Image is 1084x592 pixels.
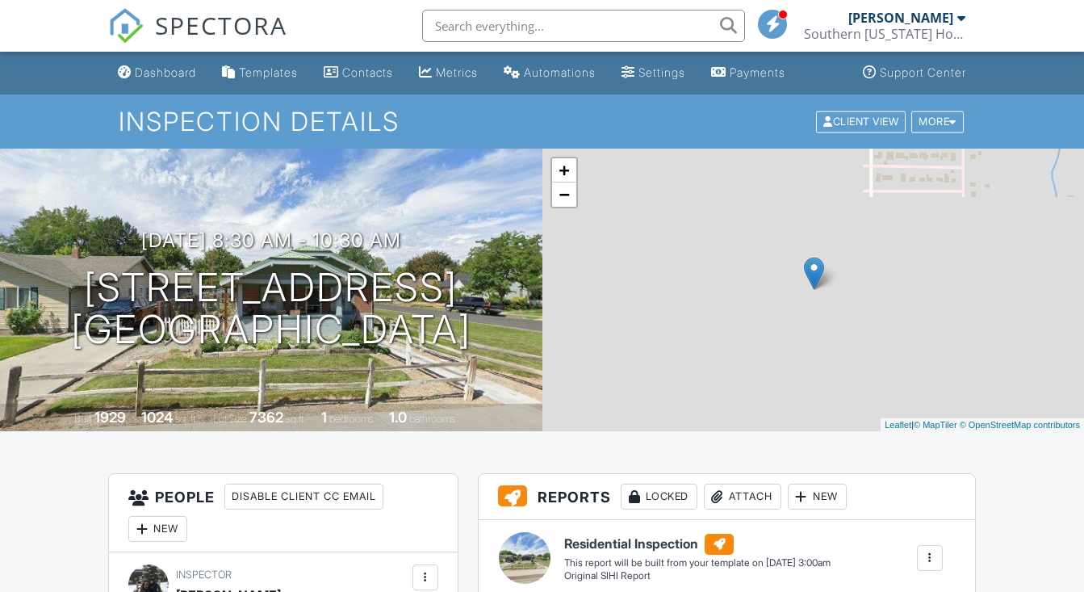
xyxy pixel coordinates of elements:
[176,569,232,581] span: Inspector
[552,183,576,207] a: Zoom out
[914,420,957,430] a: © MapTiler
[524,65,596,79] div: Automations
[564,534,831,555] h6: Residential Inspection
[730,65,785,79] div: Payments
[880,65,966,79] div: Support Center
[321,409,327,426] div: 1
[119,107,965,136] h1: Inspection Details
[422,10,745,42] input: Search everything...
[389,409,407,426] div: 1.0
[615,58,692,88] a: Settings
[94,409,126,426] div: 1929
[409,413,455,425] span: bathrooms
[141,229,401,251] h3: [DATE] 8:30 am - 10:30 am
[175,413,198,425] span: sq. ft.
[412,58,484,88] a: Metrics
[128,516,187,542] div: New
[109,474,458,552] h3: People
[856,58,973,88] a: Support Center
[216,58,304,88] a: Templates
[135,65,196,79] div: Dashboard
[224,484,383,510] div: Disable Client CC Email
[74,413,92,425] span: Built
[804,26,965,42] div: Southern Idaho Home Inspections, LLC
[788,484,847,510] div: New
[848,10,953,26] div: [PERSON_NAME]
[141,409,173,426] div: 1024
[249,409,283,426] div: 7362
[638,65,685,79] div: Settings
[329,413,374,425] span: bedrooms
[621,484,697,510] div: Locked
[816,111,906,132] div: Client View
[881,418,1084,432] div: |
[704,484,781,510] div: Attach
[564,556,831,569] div: This report will be built from your template on [DATE] 3:00am
[814,115,910,127] a: Client View
[108,22,287,56] a: SPECTORA
[960,420,1080,430] a: © OpenStreetMap contributors
[436,65,478,79] div: Metrics
[497,58,602,88] a: Automations (Basic)
[885,420,911,430] a: Leaflet
[342,65,393,79] div: Contacts
[479,474,975,520] h3: Reports
[552,158,576,183] a: Zoom in
[911,111,964,132] div: More
[71,267,471,352] h1: [STREET_ADDRESS] [GEOGRAPHIC_DATA]
[213,413,247,425] span: Lot Size
[286,413,306,425] span: sq.ft.
[705,58,792,88] a: Payments
[108,8,144,44] img: The Best Home Inspection Software - Spectora
[564,569,831,583] div: Original SIHI Report
[155,8,287,42] span: SPECTORA
[239,65,298,79] div: Templates
[317,58,400,88] a: Contacts
[111,58,203,88] a: Dashboard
